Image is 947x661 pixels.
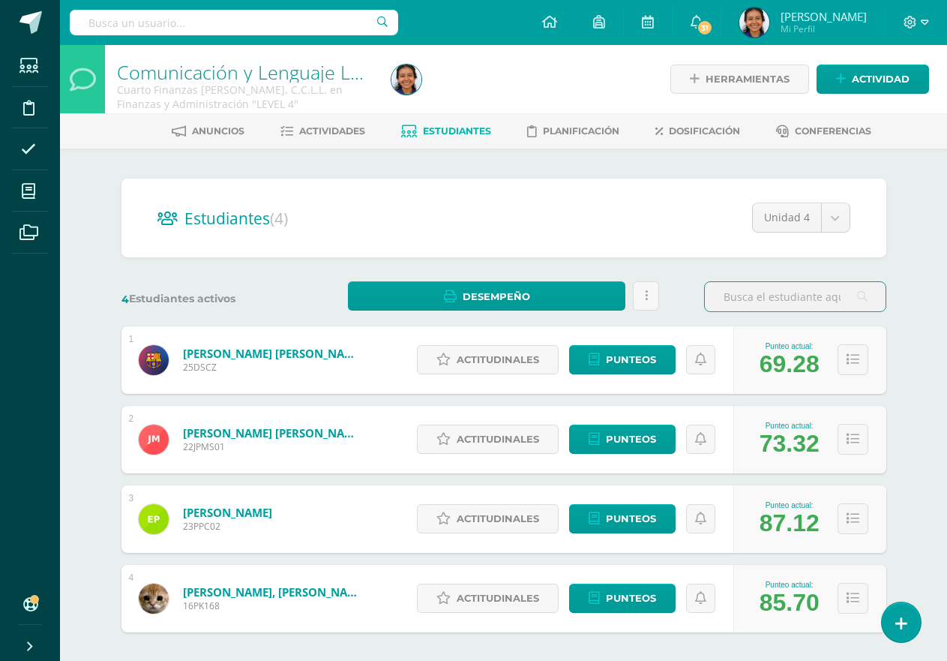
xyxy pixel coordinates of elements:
[760,581,820,589] div: Punteo actual:
[401,119,491,143] a: Estudiantes
[423,125,491,137] span: Estudiantes
[760,501,820,509] div: Punteo actual:
[192,125,244,137] span: Anuncios
[527,119,619,143] a: Planificación
[70,10,398,35] input: Busca un usuario...
[457,505,539,533] span: Actitudinales
[417,425,559,454] a: Actitudinales
[760,430,820,458] div: 73.32
[417,584,559,613] a: Actitudinales
[457,584,539,612] span: Actitudinales
[781,9,867,24] span: [PERSON_NAME]
[139,345,169,375] img: ae7572d21add4a8f95134f988411f4ad.png
[183,361,363,374] span: 25DSCZ
[299,125,365,137] span: Actividades
[117,83,373,111] div: Cuarto Finanzas Bach. C.C.L.L. en Finanzas y Administración 'LEVEL 4'
[776,119,871,143] a: Conferencias
[760,509,820,537] div: 87.12
[183,346,363,361] a: [PERSON_NAME] [PERSON_NAME]
[417,345,559,374] a: Actitudinales
[669,125,740,137] span: Dosificación
[280,119,365,143] a: Actividades
[183,505,272,520] a: [PERSON_NAME]
[417,504,559,533] a: Actitudinales
[781,23,867,35] span: Mi Perfil
[463,283,530,311] span: Desempeño
[183,599,363,612] span: 16PK168
[129,334,134,344] div: 1
[270,208,288,229] span: (4)
[739,8,769,38] img: cca6ffb937673bdd5f291a83c3bf3926.png
[457,346,539,374] span: Actitudinales
[697,20,713,36] span: 31
[183,440,363,453] span: 22JPMS01
[795,125,871,137] span: Conferencias
[760,342,820,350] div: Punteo actual:
[348,281,626,311] a: Desempeño
[129,493,134,503] div: 3
[391,65,421,95] img: cca6ffb937673bdd5f291a83c3bf3926.png
[569,425,676,454] a: Punteos
[121,292,304,306] label: Estudiantes activos
[129,572,134,583] div: 4
[764,203,810,232] span: Unidad 4
[139,425,169,455] img: 15fd5350275f365c6a60da5540c4b3d2.png
[760,350,820,378] div: 69.28
[852,65,910,93] span: Actividad
[606,584,656,612] span: Punteos
[655,119,740,143] a: Dosificación
[569,504,676,533] a: Punteos
[760,589,820,617] div: 85.70
[172,119,244,143] a: Anuncios
[569,584,676,613] a: Punteos
[121,293,129,306] span: 4
[183,425,363,440] a: [PERSON_NAME] [PERSON_NAME]
[606,346,656,374] span: Punteos
[183,584,363,599] a: [PERSON_NAME], [PERSON_NAME]
[753,203,850,232] a: Unidad 4
[139,584,169,614] img: 632e3bbbf614c4c7884d2318fb999c20.png
[129,413,134,424] div: 2
[457,425,539,453] span: Actitudinales
[606,505,656,533] span: Punteos
[706,65,790,93] span: Herramientas
[139,504,169,534] img: 730f548eee60513cd622224937112249.png
[705,282,886,311] input: Busca el estudiante aquí...
[569,345,676,374] a: Punteos
[117,62,373,83] h1: Comunicación y Lenguaje L3 Idioma Inglés
[184,208,288,229] span: Estudiantes
[670,65,809,94] a: Herramientas
[543,125,619,137] span: Planificación
[817,65,929,94] a: Actividad
[183,520,272,533] span: 23PPC02
[606,425,656,453] span: Punteos
[117,59,478,85] a: Comunicación y Lenguaje L3 Idioma Inglés
[760,422,820,430] div: Punteo actual:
